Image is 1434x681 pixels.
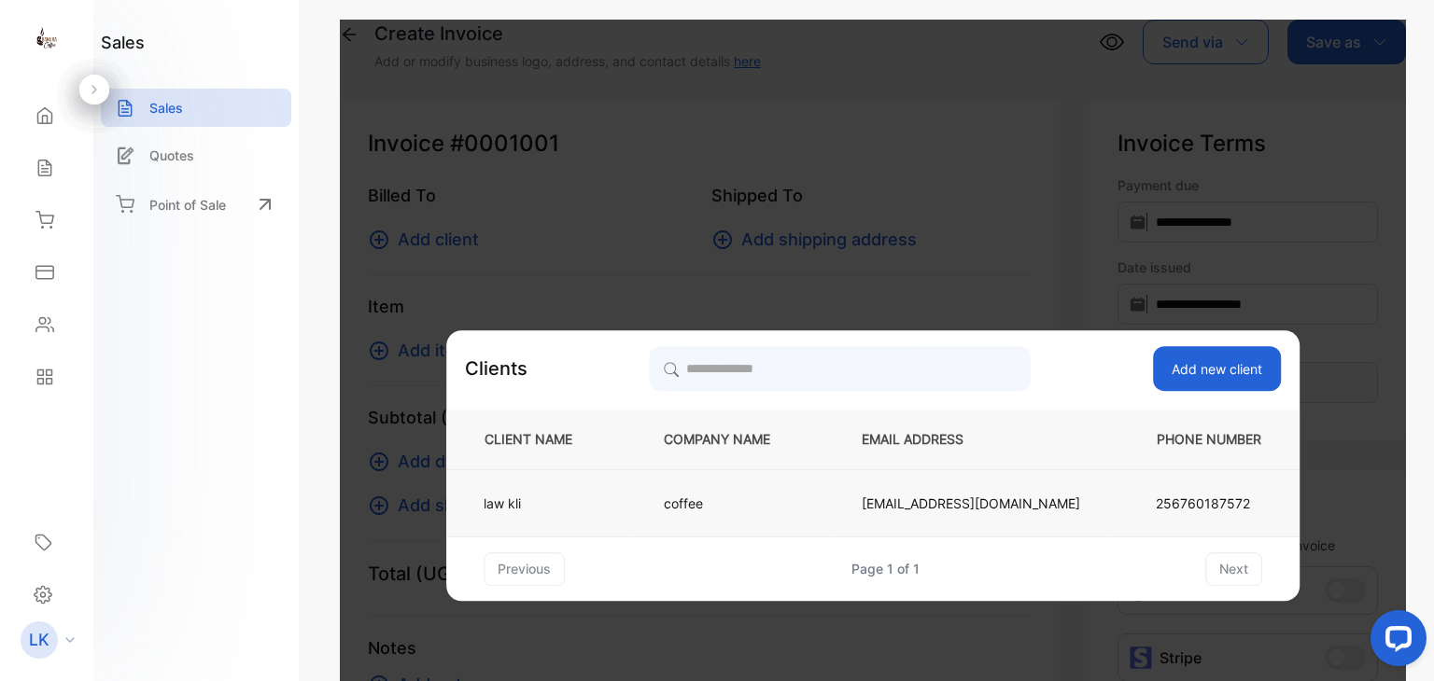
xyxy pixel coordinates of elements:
[149,146,194,165] p: Quotes
[101,30,145,55] h1: sales
[1356,603,1434,681] iframe: LiveChat chat widget
[1142,430,1269,450] p: PHONE NUMBER
[29,628,49,652] p: LK
[1156,493,1262,513] p: 256760187572
[1153,346,1281,391] button: Add new client
[477,430,602,450] p: CLIENT NAME
[1205,552,1262,586] button: next
[465,354,527,382] p: Clients
[862,493,1080,513] p: [EMAIL_ADDRESS][DOMAIN_NAME]
[851,559,920,578] div: Page 1 of 1
[484,493,588,513] p: law kli
[101,89,291,127] a: Sales
[101,184,291,225] a: Point of Sale
[149,195,226,215] p: Point of Sale
[149,98,183,118] p: Sales
[664,493,800,513] p: coffee
[33,24,61,52] img: logo
[101,136,291,174] a: Quotes
[484,552,565,586] button: previous
[664,430,800,450] p: COMPANY NAME
[862,430,1080,450] p: EMAIL ADDRESS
